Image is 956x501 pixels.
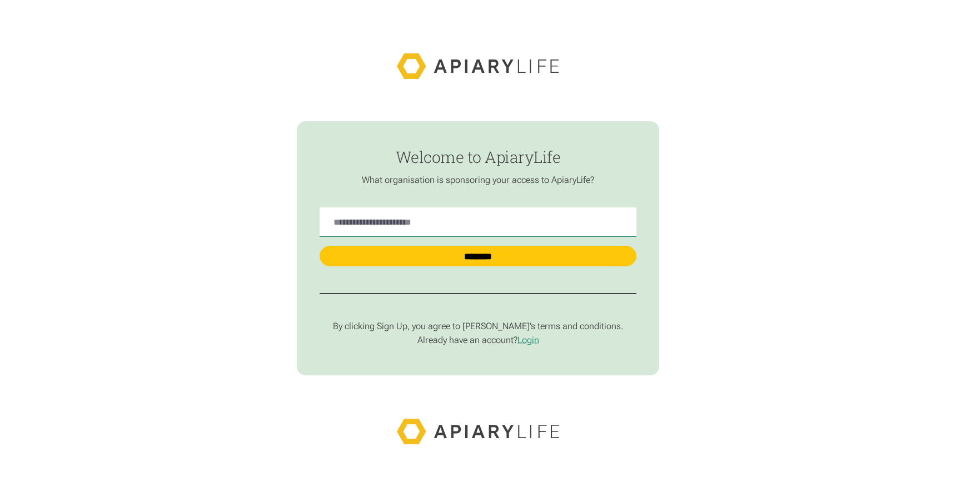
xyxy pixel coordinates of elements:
form: find-employer [297,121,659,375]
a: Login [517,335,539,345]
p: Already have an account? [320,335,636,346]
p: What organisation is sponsoring your access to ApiaryLife? [320,175,636,186]
p: By clicking Sign Up, you agree to [PERSON_NAME]’s terms and conditions. [320,321,636,332]
h1: Welcome to ApiaryLife [320,148,636,166]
